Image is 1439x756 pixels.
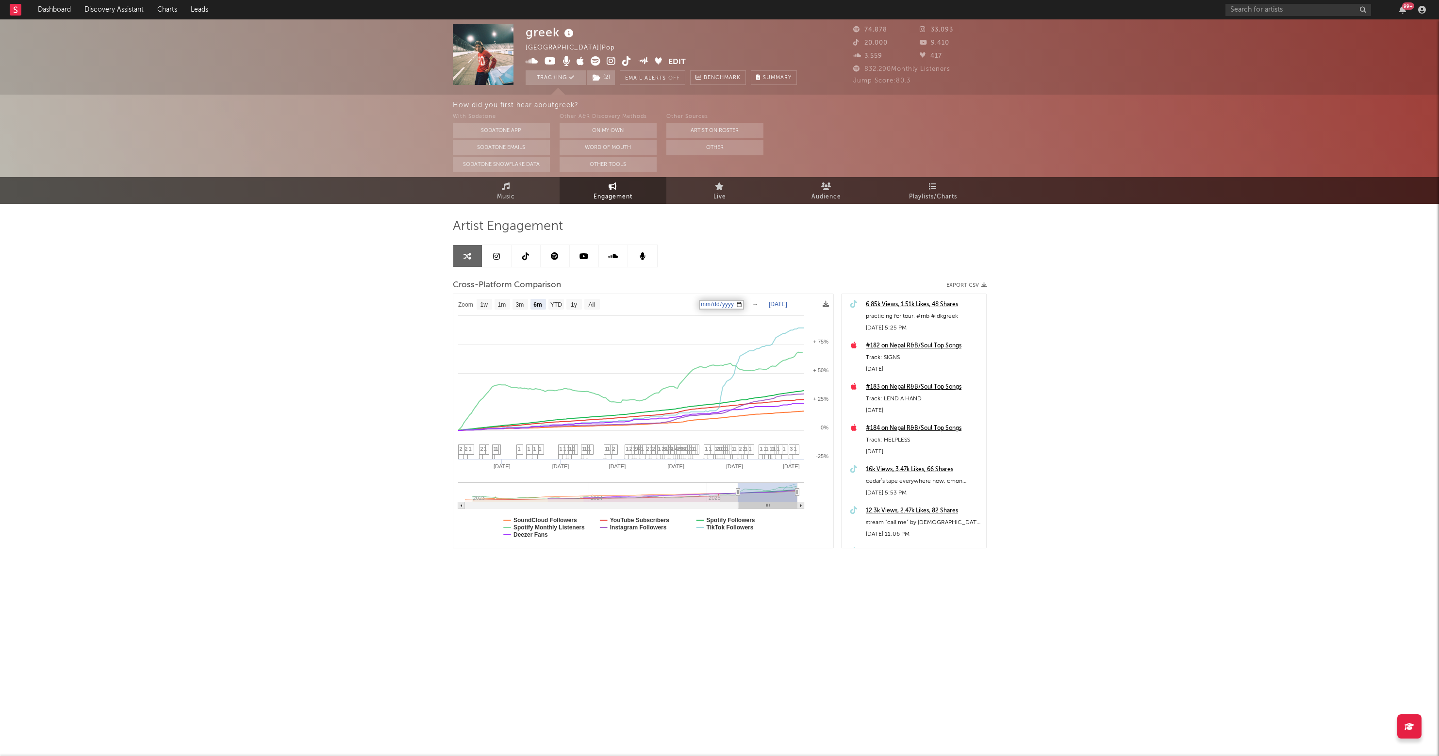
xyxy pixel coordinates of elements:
span: 1 [528,446,530,452]
span: 20,000 [853,40,888,46]
text: + 50% [813,367,828,373]
a: 6.85k Views, 1.51k Likes, 48 Shares [866,299,981,311]
text: Spotify Followers [706,517,755,524]
span: 1 [705,446,708,452]
div: [DATE] [866,446,981,458]
div: [DATE] 11:06 PM [866,528,981,540]
span: 1 [573,446,576,452]
text: [DATE] [667,463,684,469]
span: 1 [588,446,591,452]
div: cedar’s tape everywhere now, cmon mannnnn #rnb #idkgreek [866,476,981,487]
text: [DATE] [552,463,569,469]
span: 1 [709,446,712,452]
div: [DATE] [866,363,981,375]
text: 1w [480,301,488,308]
span: 9 [635,446,638,452]
a: Live [666,177,773,204]
text: [DATE] [609,463,626,469]
a: #183 on Nepal R&B/Soul Top Songs [866,381,981,393]
span: 1 [772,446,775,452]
a: 64.1k Views, 16.7k Likes, 579 Shares [866,546,981,558]
a: 12.3k Views, 2.47k Likes, 82 Shares [866,505,981,517]
span: 2 [652,446,655,452]
a: #184 on Nepal R&B/Soul Top Songs [866,423,981,434]
text: 1y [571,301,577,308]
span: 1 [671,446,674,452]
span: 1 [783,446,786,452]
text: → [752,301,758,308]
span: 3 [790,446,793,452]
span: ( 2 ) [586,70,615,85]
a: Music [453,177,560,204]
button: (2) [587,70,615,85]
span: 1 [694,446,697,452]
a: #182 on Nepal R&B/Soul Top Songs [866,340,981,352]
span: 1 [605,446,608,452]
text: All [588,301,595,308]
span: 6 [637,446,640,452]
span: 1 [749,446,752,452]
div: practicing for tour. #rnb #idkgreek [866,311,981,322]
text: YTD [550,301,562,308]
span: 2 [739,446,742,452]
span: 1 [794,446,797,452]
span: 2 [480,446,483,452]
button: Sodatone Snowflake Data [453,157,550,172]
span: 2 [612,446,615,452]
span: 1 [569,446,572,452]
span: 9,410 [920,40,949,46]
span: 1 [777,446,780,452]
span: 1 [607,446,610,452]
button: Other Tools [560,157,657,172]
a: Engagement [560,177,666,204]
span: 19 [677,446,683,452]
span: Cross-Platform Comparison [453,279,561,291]
span: Benchmark [704,72,741,84]
text: 0% [821,425,828,430]
span: 1 [770,446,773,452]
div: Other A&R Discovery Methods [560,111,657,123]
text: [DATE] [726,463,743,469]
span: 1 [560,446,562,452]
text: SoundCloud Followers [513,517,577,524]
span: 1 [469,446,472,452]
div: Track: HELPLESS [866,434,981,446]
span: 1 [539,446,542,452]
button: Email AlertsOff [620,70,685,85]
span: 1 [496,446,498,452]
span: 2 [662,446,665,452]
span: 1 [658,446,661,452]
div: [DATE] [866,405,981,416]
div: greek [526,24,576,40]
button: Tracking [526,70,586,85]
button: Other [666,140,763,155]
span: Playlists/Charts [909,191,957,203]
button: Sodatone App [453,123,550,138]
text: Instagram Followers [610,524,666,531]
span: 1 [715,446,718,452]
em: Off [668,76,680,81]
div: 99 + [1402,2,1414,10]
span: 2 [646,446,649,452]
span: 3 [669,446,672,452]
button: Export CSV [946,282,987,288]
span: 1 [641,446,644,452]
span: 1 [684,446,687,452]
span: 1 [518,446,521,452]
span: 417 [920,53,942,59]
span: 1 [582,446,585,452]
span: Engagement [594,191,632,203]
span: 1 [567,446,570,452]
span: 1 [726,446,729,452]
div: [DATE] 5:25 PM [866,322,981,334]
span: 33,093 [920,27,953,33]
span: 1 [484,446,487,452]
span: 1 [764,446,767,452]
text: TikTok Followers [706,524,753,531]
span: 1 [692,446,695,452]
text: [DATE] [769,301,787,308]
button: Sodatone Emails [453,140,550,155]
